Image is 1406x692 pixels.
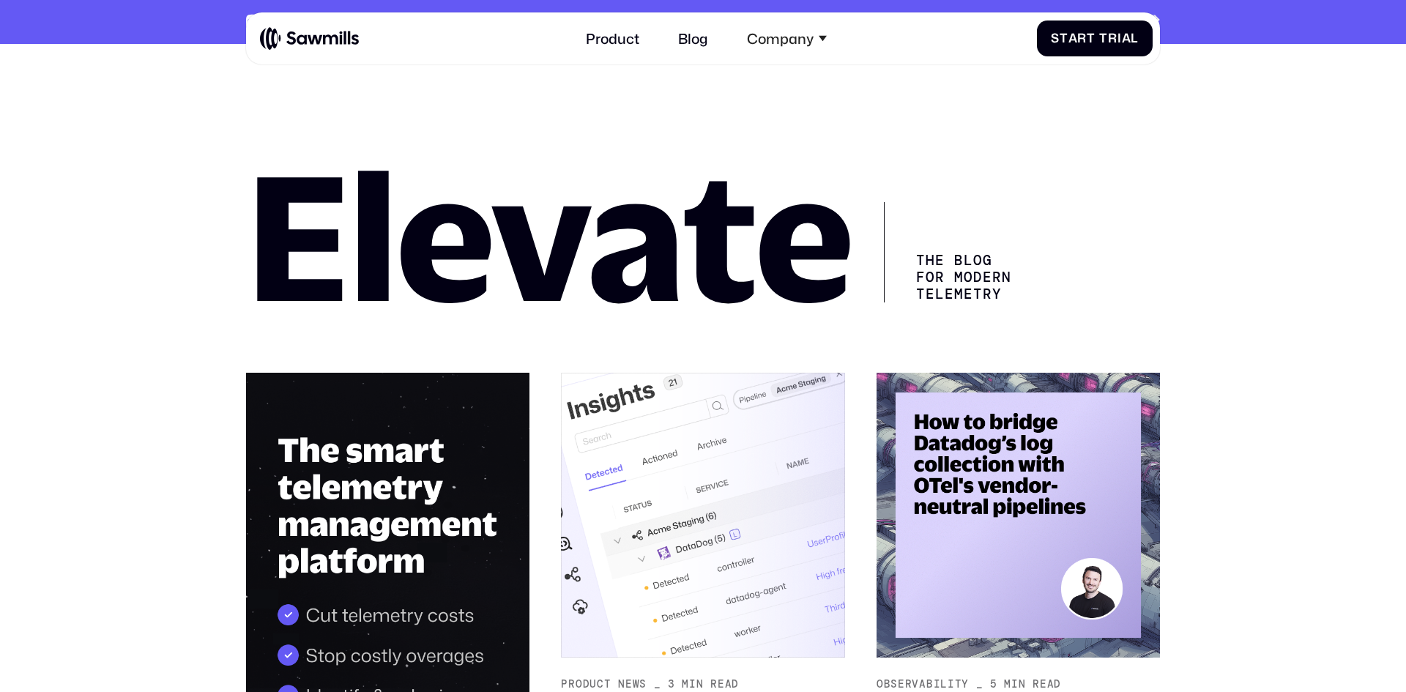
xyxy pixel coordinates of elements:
[1099,31,1108,45] span: T
[1068,31,1078,45] span: a
[1108,31,1117,45] span: r
[976,678,983,691] div: _
[561,678,647,691] div: Product News
[736,19,837,57] div: Company
[682,678,739,691] div: min read
[1077,31,1087,45] span: r
[576,19,650,57] a: Product
[1131,31,1139,45] span: l
[668,19,719,57] a: Blog
[1117,31,1122,45] span: i
[747,30,814,47] div: Company
[668,678,675,691] div: 3
[1004,678,1061,691] div: min read
[1122,31,1131,45] span: a
[1037,21,1153,56] a: StartTrial
[1051,31,1060,45] span: S
[654,678,661,691] div: _
[877,678,969,691] div: Observability
[884,202,1024,302] div: The Blog for Modern telemetry
[246,167,852,302] h1: Elevate
[990,678,997,691] div: 5
[1060,31,1068,45] span: t
[1087,31,1096,45] span: t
